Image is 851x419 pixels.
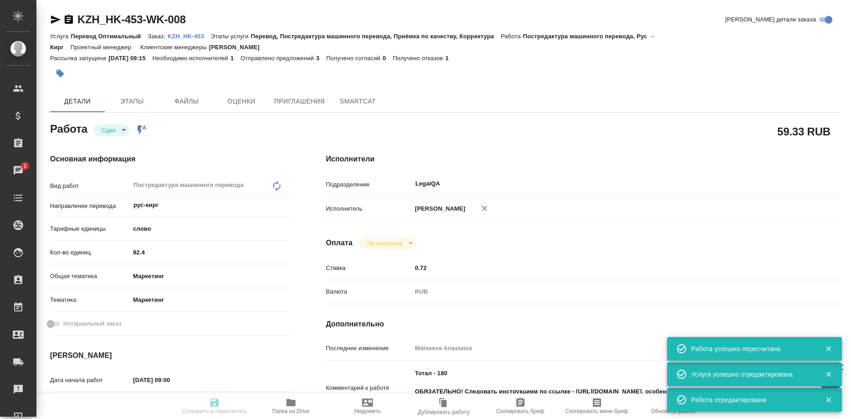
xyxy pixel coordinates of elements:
span: [PERSON_NAME] детали заказа [725,15,816,24]
p: [PERSON_NAME] [412,204,465,213]
h4: Основная информация [50,154,290,165]
div: Сдан [94,124,129,136]
input: ✎ Введи что-нибудь [130,246,289,259]
button: Не оплачена [364,239,405,247]
p: Тематика [50,295,130,305]
div: Услуга успешно отредактирована [691,370,811,379]
span: Дублировать работу [418,409,470,415]
h2: Работа [50,120,87,136]
h4: Оплата [326,238,353,248]
p: 1 [445,55,455,62]
p: Получено отказов [393,55,445,62]
div: RUB [412,284,798,300]
p: Перевод, Постредактура машинного перевода, Приёмка по качеству, Корректура [251,33,501,40]
p: Тарифные единицы [50,224,130,233]
button: Закрыть [819,370,838,378]
span: Обновить файлы [651,408,695,414]
input: ✎ Введи что-нибудь [130,373,209,387]
span: Уведомить [354,408,381,414]
span: Нотариальный заказ [63,319,121,328]
p: Валюта [326,287,412,296]
p: 3 [316,55,326,62]
button: Скопировать бриф [482,393,559,419]
span: Детали [56,96,99,107]
span: Этапы [110,96,154,107]
p: Комментарий к работе [326,383,412,393]
span: Оценки [219,96,263,107]
button: Добавить тэг [50,63,70,83]
p: Проектный менеджер [71,44,133,51]
button: Папка на Drive [253,393,329,419]
button: Уведомить [329,393,406,419]
a: 1 [2,159,34,182]
span: Скопировать мини-бриф [566,408,628,414]
span: Файлы [165,96,209,107]
p: Перевод Оптимальный [71,33,148,40]
p: Исполнитель [326,204,412,213]
p: Отправлено предложений [240,55,316,62]
span: SmartCat [336,96,380,107]
p: 0 [382,55,392,62]
p: Этапы услуги [211,33,251,40]
span: Приглашения [274,96,325,107]
p: [PERSON_NAME] [209,44,266,51]
textarea: Тотал - 180 ОБЯЗАТЕЛЬНО! Следовать инструкциям по ссылке - [URL][DOMAIN_NAME], особенно РИ для ис... [412,366,798,409]
h4: Дополнительно [326,319,841,330]
button: Скопировать ссылку для ЯМессенджера [50,14,61,25]
p: Работа [501,33,523,40]
button: Open [793,183,795,185]
button: Сохранить и пересчитать [176,393,253,419]
button: Скопировать ссылку [63,14,74,25]
p: [DATE] 09:15 [108,55,153,62]
p: Последнее изменение [326,344,412,353]
p: Клиентские менеджеры [140,44,209,51]
p: Направление перевода [50,202,130,211]
button: Сдан [99,126,118,134]
p: Дата начала работ [50,376,130,385]
span: Папка на Drive [272,408,310,414]
p: Подразделение [326,180,412,189]
p: Рассылка запущена [50,55,108,62]
div: Сдан [360,237,416,249]
a: KZH_HK-453-WK-008 [77,13,186,26]
a: KZH_HK-453 [168,32,211,40]
span: Скопировать бриф [496,408,544,414]
p: Заказ: [148,33,167,40]
div: Маркетинг [130,269,289,284]
h4: Исполнители [326,154,841,165]
div: Работа отредактирована [691,395,811,404]
p: Ставка [326,264,412,273]
h2: 59.33 RUB [777,124,831,139]
p: Вид работ [50,181,130,191]
h4: [PERSON_NAME] [50,350,290,361]
span: 1 [18,161,32,171]
p: KZH_HK-453 [168,33,211,40]
button: Дублировать работу [406,393,482,419]
button: Скопировать мини-бриф [559,393,635,419]
button: Закрыть [819,345,838,353]
span: Сохранить и пересчитать [182,408,247,414]
div: слово [130,221,289,237]
button: Удалить исполнителя [474,198,494,218]
button: Обновить файлы [635,393,712,419]
button: Open [285,204,286,206]
p: Общая тематика [50,272,130,281]
button: Закрыть [819,396,838,404]
p: 1 [230,55,240,62]
input: Пустое поле [412,341,798,355]
p: Получено согласий [326,55,383,62]
input: ✎ Введи что-нибудь [412,261,798,274]
div: Работа успешно пересчитана [691,344,811,353]
p: Кол-во единиц [50,248,130,257]
div: Маркетинг [130,292,289,308]
p: Необходимо исполнителей [153,55,230,62]
p: Услуга [50,33,71,40]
